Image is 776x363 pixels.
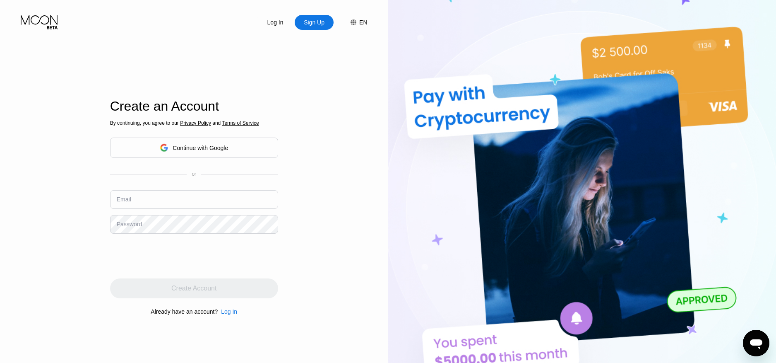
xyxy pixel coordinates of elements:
div: Continue with Google [173,145,228,151]
span: Terms of Service [222,120,259,126]
div: Log In [221,308,237,315]
div: EN [359,19,367,26]
span: and [211,120,222,126]
div: Log In [256,15,295,30]
iframe: 启动消息传送窗口的按钮 [743,330,769,356]
div: Create an Account [110,99,278,114]
div: Log In [218,308,237,315]
div: Email [117,196,131,203]
div: Continue with Google [110,138,278,158]
div: Already have an account? [151,308,218,315]
div: By continuing, you agree to our [110,120,278,126]
div: EN [342,15,367,30]
div: Password [117,221,142,227]
span: Privacy Policy [180,120,211,126]
div: or [192,171,196,177]
div: Log In [267,18,284,27]
div: Sign Up [295,15,334,30]
iframe: reCAPTCHA [110,240,236,272]
div: Sign Up [303,18,325,27]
